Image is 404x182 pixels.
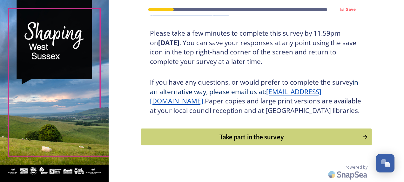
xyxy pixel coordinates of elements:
[376,154,394,172] button: Open Chat
[345,164,367,170] span: Powered by
[150,78,360,96] span: in an alternative way, please email us at:
[150,29,363,66] h3: Please take a few minutes to complete this survey by 11.59pm on . You can save your responses at ...
[203,96,205,105] span: .
[150,78,363,115] h3: If you have any questions, or would prefer to complete the survey Paper copies and large print ve...
[141,129,372,145] button: Continue
[346,6,356,12] strong: Save
[158,38,179,47] strong: [DATE]
[326,167,371,182] img: SnapSea Logo
[150,87,321,106] a: [EMAIL_ADDRESS][DOMAIN_NAME]
[144,132,359,142] div: Take part in the survey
